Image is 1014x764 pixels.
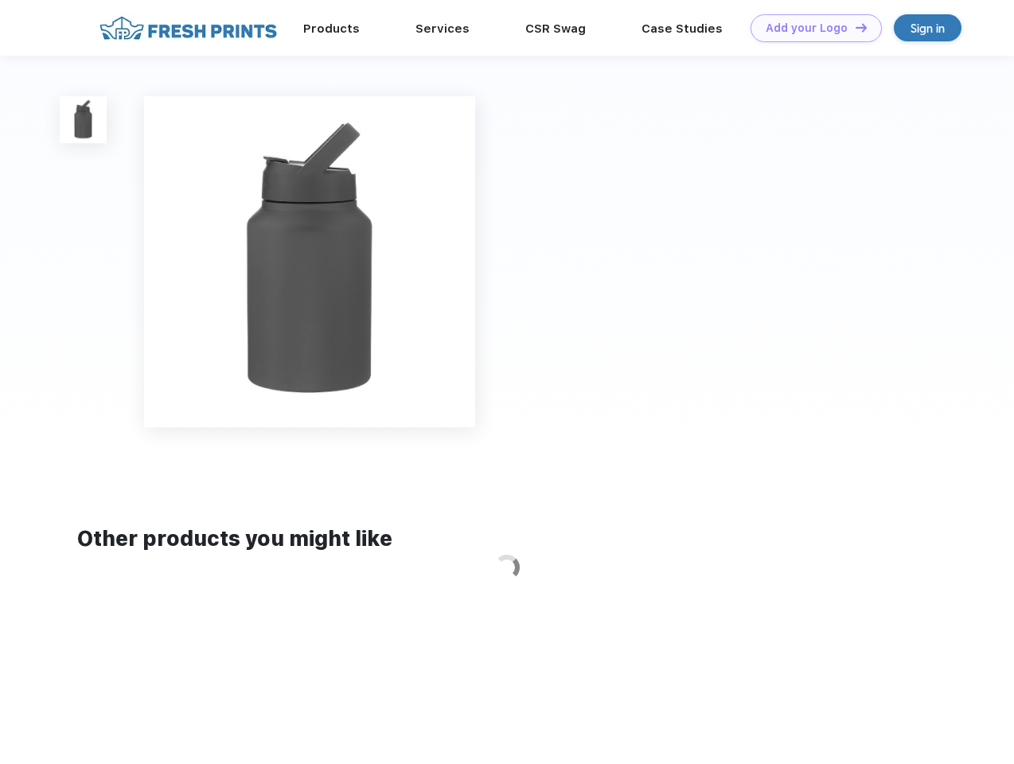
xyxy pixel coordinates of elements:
img: func=resize&h=100 [60,96,107,143]
img: fo%20logo%202.webp [95,14,282,42]
a: Products [303,21,360,36]
a: Sign in [894,14,961,41]
div: Other products you might like [77,524,936,555]
div: Add your Logo [766,21,848,35]
img: func=resize&h=640 [144,96,475,427]
img: DT [856,23,867,32]
div: Sign in [911,19,945,37]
